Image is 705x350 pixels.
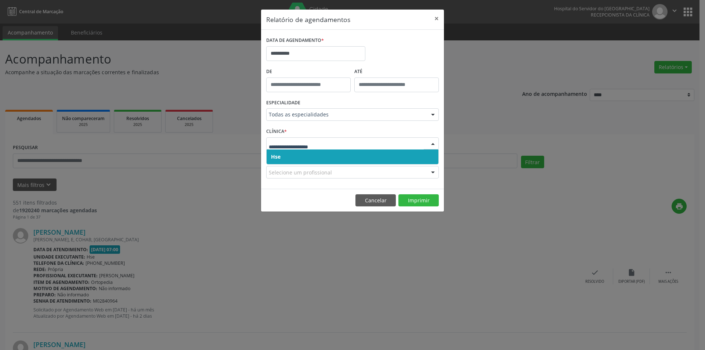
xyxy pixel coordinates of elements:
button: Cancelar [355,194,396,207]
label: ESPECIALIDADE [266,97,300,109]
span: Selecione um profissional [269,169,332,176]
label: CLÍNICA [266,126,287,137]
button: Imprimir [398,194,439,207]
label: ATÉ [354,66,439,77]
h5: Relatório de agendamentos [266,15,350,24]
label: DATA DE AGENDAMENTO [266,35,324,46]
span: Todas as especialidades [269,111,424,118]
label: De [266,66,351,77]
span: Hse [271,153,281,160]
button: Close [429,10,444,28]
